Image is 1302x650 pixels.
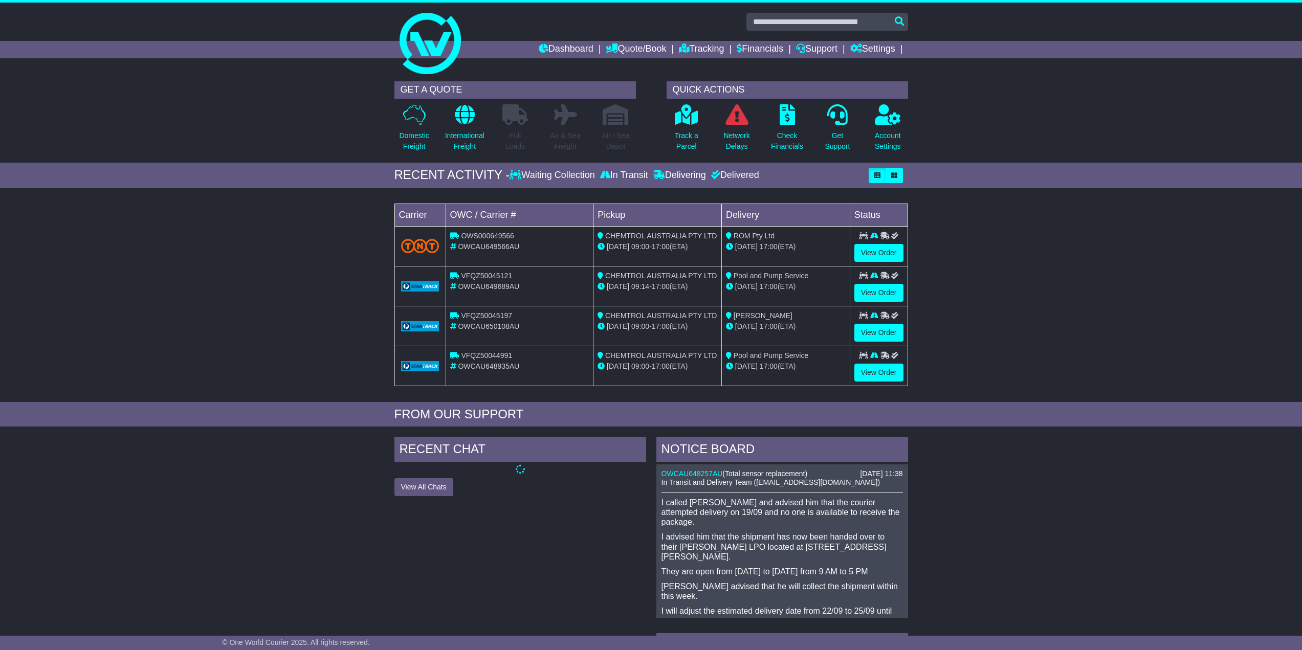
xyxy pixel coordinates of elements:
[502,130,528,152] p: Full Loads
[598,321,717,332] div: - (ETA)
[550,130,581,152] p: Air & Sea Freight
[771,130,803,152] p: Check Financials
[661,498,903,527] p: I called [PERSON_NAME] and advised him that the courier attempted delivery on 19/09 and no one is...
[651,170,709,181] div: Delivering
[458,282,519,290] span: OWCAU649689AU
[458,322,519,330] span: OWCAU650108AU
[631,282,649,290] span: 09:14
[445,104,485,158] a: InternationalFreight
[461,272,512,280] span: VFQZ50045121
[605,272,717,280] span: CHEMTROL AUSTRALIA PTY LTD
[607,242,629,251] span: [DATE]
[401,361,439,371] img: GetCarrierServiceLogo
[709,170,759,181] div: Delivered
[598,361,717,372] div: - (ETA)
[652,242,670,251] span: 17:00
[401,239,439,253] img: TNT_Domestic.png
[222,638,370,646] span: © One World Courier 2025. All rights reserved.
[760,282,778,290] span: 17:00
[735,242,758,251] span: [DATE]
[631,362,649,370] span: 09:00
[735,322,758,330] span: [DATE]
[394,81,636,99] div: GET A QUOTE
[458,242,519,251] span: OWCAU649566AU
[854,244,903,262] a: View Order
[661,532,903,562] p: I advised him that the shipment has now been handed over to their [PERSON_NAME] LPO located at [S...
[667,81,908,99] div: QUICK ACTIONS
[656,437,908,464] div: NOTICE BOARD
[401,321,439,331] img: GetCarrierServiceLogo
[510,170,597,181] div: Waiting Collection
[770,104,804,158] a: CheckFinancials
[661,606,903,625] p: I will adjust the estimated delivery date from 22/09 to 25/09 until the shipment gets collected f...
[652,282,670,290] span: 17:00
[661,469,723,478] a: OWCAU648257AU
[661,478,880,486] span: In Transit and Delivery Team ([EMAIL_ADDRESS][DOMAIN_NAME])
[734,311,792,320] span: [PERSON_NAME]
[446,204,593,226] td: OWC / Carrier #
[723,130,749,152] p: Network Delays
[674,104,699,158] a: Track aParcel
[875,130,901,152] p: Account Settings
[734,351,808,360] span: Pool and Pump Service
[825,130,850,152] p: Get Support
[760,362,778,370] span: 17:00
[605,351,717,360] span: CHEMTROL AUSTRALIA PTY LTD
[675,130,698,152] p: Track a Parcel
[661,581,903,601] p: [PERSON_NAME] advised that he will collect the shipment within this week.
[652,362,670,370] span: 17:00
[726,241,846,252] div: (ETA)
[539,41,593,58] a: Dashboard
[760,322,778,330] span: 17:00
[725,469,805,478] span: Total sensor replacement
[394,478,453,496] button: View All Chats
[605,232,717,240] span: CHEMTROL AUSTRALIA PTY LTD
[401,281,439,292] img: GetCarrierServiceLogo
[735,362,758,370] span: [DATE]
[461,351,512,360] span: VFQZ50044991
[726,321,846,332] div: (ETA)
[606,41,666,58] a: Quote/Book
[796,41,837,58] a: Support
[458,362,519,370] span: OWCAU648935AU
[854,364,903,382] a: View Order
[860,469,902,478] div: [DATE] 11:38
[850,204,908,226] td: Status
[445,130,484,152] p: International Freight
[726,281,846,292] div: (ETA)
[734,232,775,240] span: ROM Pty Ltd
[679,41,724,58] a: Tracking
[726,361,846,372] div: (ETA)
[652,322,670,330] span: 17:00
[394,437,646,464] div: RECENT CHAT
[760,242,778,251] span: 17:00
[723,104,750,158] a: NetworkDelays
[461,311,512,320] span: VFQZ50045197
[631,322,649,330] span: 09:00
[631,242,649,251] span: 09:00
[394,407,908,422] div: FROM OUR SUPPORT
[461,232,514,240] span: OWS000649566
[854,324,903,342] a: View Order
[399,104,429,158] a: DomesticFreight
[721,204,850,226] td: Delivery
[735,282,758,290] span: [DATE]
[605,311,717,320] span: CHEMTROL AUSTRALIA PTY LTD
[850,41,895,58] a: Settings
[598,170,651,181] div: In Transit
[874,104,901,158] a: AccountSettings
[661,567,903,576] p: They are open from [DATE] to [DATE] from 9 AM to 5 PM
[607,362,629,370] span: [DATE]
[824,104,850,158] a: GetSupport
[399,130,429,152] p: Domestic Freight
[661,469,903,478] div: ( )
[598,281,717,292] div: - (ETA)
[607,322,629,330] span: [DATE]
[394,168,510,183] div: RECENT ACTIVITY -
[598,241,717,252] div: - (ETA)
[607,282,629,290] span: [DATE]
[593,204,722,226] td: Pickup
[854,284,903,302] a: View Order
[394,204,446,226] td: Carrier
[602,130,630,152] p: Air / Sea Depot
